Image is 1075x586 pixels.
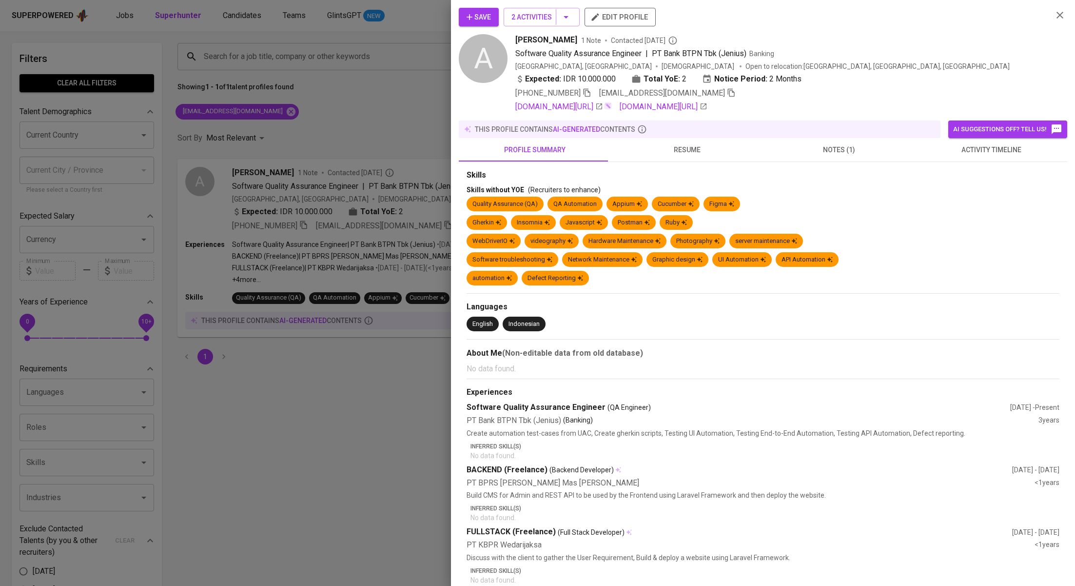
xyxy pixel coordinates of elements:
div: Skills [467,170,1059,181]
div: Ruby [665,218,687,227]
button: 2 Activities [504,8,580,26]
a: edit profile [585,13,656,20]
div: Software Quality Assurance Engineer [467,402,1010,413]
span: Banking [749,50,774,58]
div: Javascript [566,218,602,227]
p: Create automation test-cases from UAC, Create gherkin scripts, Testing UI Automation, Testing End... [467,428,1059,438]
div: server maintenance [735,237,797,246]
span: [PERSON_NAME] [515,34,577,46]
b: Total YoE: [644,73,680,85]
div: Software troubleshooting [472,255,552,264]
span: resume [617,144,757,156]
div: Network Maintenance [568,255,637,264]
div: Gherkin [472,218,501,227]
svg: By Batam recruiter [668,36,678,45]
div: PT KBPR Wedarijaksa [467,540,1035,551]
div: Quality Assurance (QA) [472,200,538,209]
span: notes (1) [769,144,909,156]
button: Save [459,8,499,26]
p: this profile contains contents [475,124,635,134]
span: Contacted [DATE] [611,36,678,45]
span: (Full Stack Developer) [558,527,625,537]
div: Appium [612,200,642,209]
p: Inferred Skill(s) [470,566,1059,575]
b: Notice Period: [714,73,767,85]
p: Discuss with the client to gather the User Requirement, Build & deploy a website using Laravel Fr... [467,553,1059,563]
div: PT BPRS [PERSON_NAME] Mas [PERSON_NAME] [467,478,1035,489]
div: English [472,320,493,329]
p: No data found. [470,513,1059,523]
div: <1 years [1035,478,1059,489]
div: Postman [618,218,650,227]
span: Skills without YOE [467,186,524,194]
div: QA Automation [553,200,597,209]
div: videography [530,237,573,246]
span: | [645,48,648,60]
div: WebDriverIO [472,237,515,246]
div: Indonesian [508,320,540,329]
div: About Me [467,347,1059,359]
div: API Automation [782,255,833,264]
div: Languages [467,302,1059,313]
button: AI suggestions off? Tell us! [948,121,1067,138]
span: activity timeline [921,144,1061,156]
div: Graphic design [652,255,703,264]
div: Defect Reporting [528,274,583,283]
div: 3 years [1038,415,1059,426]
div: UI Automation [718,255,766,264]
img: magic_wand.svg [604,102,612,110]
div: automation [472,274,512,283]
p: Inferred Skill(s) [470,442,1059,451]
span: [DEMOGRAPHIC_DATA] [662,61,736,71]
div: Experiences [467,387,1059,398]
span: (Recruiters to enhance) [528,186,601,194]
p: No data found. [470,451,1059,461]
div: <1 years [1035,540,1059,551]
b: Expected: [525,73,561,85]
span: Save [467,11,491,23]
p: Build CMS for Admin and REST API to be used by the Frontend using Laravel Framework and then depl... [467,490,1059,500]
div: [GEOGRAPHIC_DATA], [GEOGRAPHIC_DATA] [515,61,652,71]
a: [DOMAIN_NAME][URL] [515,101,603,113]
b: (Non-editable data from old database) [502,348,643,358]
span: 2 Activities [511,11,572,23]
div: [DATE] - [DATE] [1012,465,1059,475]
div: [DATE] - Present [1010,403,1059,412]
span: [PHONE_NUMBER] [515,88,581,98]
span: 2 [682,73,686,85]
div: A [459,34,508,83]
div: Figma [709,200,734,209]
div: Cucumber [658,200,694,209]
p: No data found. [470,575,1059,585]
a: [DOMAIN_NAME][URL] [620,101,707,113]
div: Insomnia [517,218,550,227]
span: AI suggestions off? Tell us! [953,123,1062,135]
p: Open to relocation : [GEOGRAPHIC_DATA], [GEOGRAPHIC_DATA], [GEOGRAPHIC_DATA] [745,61,1010,71]
span: 1 Note [581,36,601,45]
span: (QA Engineer) [607,403,651,412]
span: edit profile [592,11,648,23]
div: Photography [676,237,720,246]
span: (Backend Developer) [549,465,614,475]
button: edit profile [585,8,656,26]
p: Inferred Skill(s) [470,504,1059,513]
div: IDR 10.000.000 [515,73,616,85]
span: PT Bank BTPN Tbk (Jenius) [652,49,746,58]
div: 2 Months [702,73,801,85]
div: PT Bank BTPN Tbk (Jenius) [467,415,1038,426]
div: [DATE] - [DATE] [1012,527,1059,537]
span: profile summary [465,144,605,156]
div: FULLSTACK (Freelance) [467,526,1012,538]
span: [EMAIL_ADDRESS][DOMAIN_NAME] [599,88,725,98]
span: Software Quality Assurance Engineer [515,49,642,58]
p: No data found. [467,363,1059,375]
p: (Banking) [563,415,593,426]
div: Hardware Maintenance [588,237,661,246]
span: AI-generated [553,125,600,133]
div: BACKEND (Freelance) [467,465,1012,476]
